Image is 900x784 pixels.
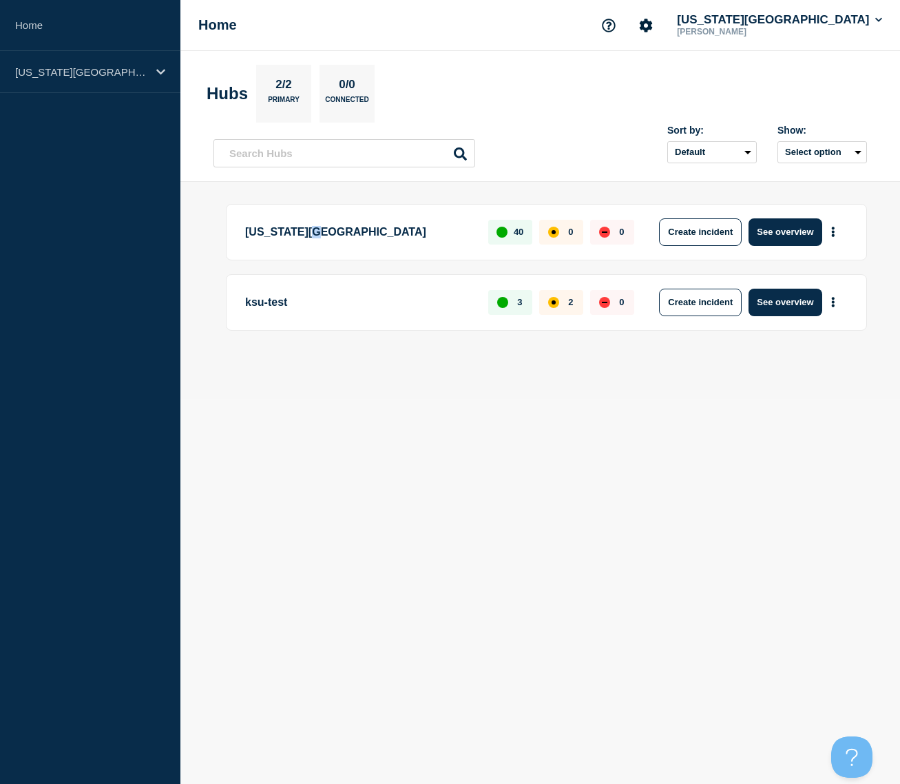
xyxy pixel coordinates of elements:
p: 0 [568,227,573,237]
p: 40 [514,227,523,237]
div: Show: [777,125,867,136]
p: ksu-test [245,289,472,316]
p: 0/0 [334,78,361,96]
div: Sort by: [667,125,757,136]
button: Support [594,11,623,40]
button: See overview [749,218,821,246]
h2: Hubs [207,84,248,103]
div: up [496,227,507,238]
p: 2/2 [271,78,297,96]
p: 3 [517,297,522,307]
p: Connected [325,96,368,110]
p: Primary [268,96,300,110]
button: Create incident [659,289,742,316]
div: down [599,227,610,238]
div: down [599,297,610,308]
select: Sort by [667,141,757,163]
button: Select option [777,141,867,163]
button: Create incident [659,218,742,246]
input: Search Hubs [213,139,475,167]
h1: Home [198,17,237,33]
div: affected [548,227,559,238]
button: [US_STATE][GEOGRAPHIC_DATA] [674,13,885,27]
iframe: Help Scout Beacon - Open [831,736,872,778]
p: [PERSON_NAME] [674,27,817,37]
button: Account settings [631,11,660,40]
p: [US_STATE][GEOGRAPHIC_DATA] [15,66,147,78]
p: [US_STATE][GEOGRAPHIC_DATA] [245,218,472,246]
p: 0 [619,227,624,237]
button: See overview [749,289,821,316]
p: 0 [619,297,624,307]
p: 2 [568,297,573,307]
button: More actions [824,289,842,315]
div: up [497,297,508,308]
div: affected [548,297,559,308]
button: More actions [824,219,842,245]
